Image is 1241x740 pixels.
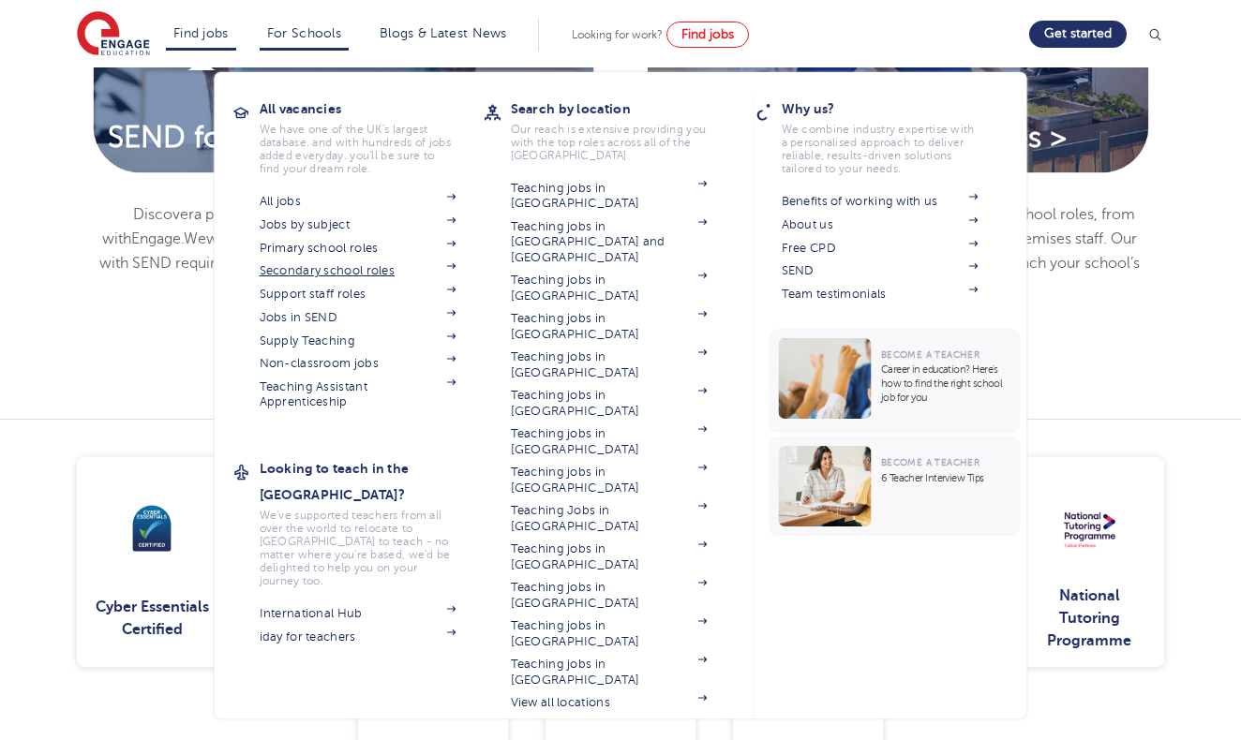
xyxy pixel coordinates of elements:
[782,263,979,278] a: SEND
[102,206,553,247] span: approach to your school’s SEND needs with
[260,356,456,371] a: Non-classroom jobs
[77,11,150,58] img: Engage Education
[782,217,979,232] a: About us
[184,230,206,247] span: We
[260,217,456,232] a: Jobs by subject
[511,181,708,212] a: Teaching jobs in [GEOGRAPHIC_DATA]
[260,96,485,175] a: All vacanciesWe have one of the UK's largest database. and with hundreds of jobs added everyday. ...
[782,241,979,256] a: Free CPD
[380,26,507,40] a: Blogs & Latest News
[260,194,456,209] a: All jobs
[881,471,1011,485] p: 6 Teacher Interview Tips
[511,618,708,649] a: Teaching jobs in [GEOGRAPHIC_DATA]
[260,241,456,256] a: Primary school roles
[260,379,456,410] a: Teaching Assistant Apprenticeship
[267,26,341,40] a: For Schools
[782,287,979,302] a: Team testimonials
[681,27,734,41] span: Find jobs
[770,329,1025,433] a: Become a TeacherCareer in education? Here’s how to find the right school job for you
[782,96,1007,175] a: Why us?We combine industry expertise with a personalised approach to deliver reliable, results-dr...
[194,206,263,223] span: a personal
[260,263,456,278] a: Secondary school roles
[133,206,194,223] span: Discover
[181,230,184,247] span: .
[89,120,394,155] a: SEND for Schools >
[92,585,212,652] div: Cyber Essentials Certified
[511,657,708,688] a: Teaching jobs in [GEOGRAPHIC_DATA]
[260,455,485,508] h3: Looking to teach in the [GEOGRAPHIC_DATA]?
[511,96,736,122] h3: Search by location
[1029,585,1149,652] div: National Tutoring Programme
[572,28,663,41] span: Looking for work?
[511,219,708,265] a: Teaching jobs in [GEOGRAPHIC_DATA] and [GEOGRAPHIC_DATA]
[511,388,708,419] a: Teaching jobs in [GEOGRAPHIC_DATA]
[782,96,1007,122] h3: Why us?
[782,123,979,175] p: We combine industry expertise with a personalised approach to deliver reliable, results-driven so...
[511,465,708,496] a: Teaching jobs in [GEOGRAPHIC_DATA]
[260,455,485,587] a: Looking to teach in the [GEOGRAPHIC_DATA]?We've supported teachers from all over the world to rel...
[881,363,1011,405] p: Career in education? Here’s how to find the right school job for you
[260,509,456,587] p: We've supported teachers from all over the world to relocate to [GEOGRAPHIC_DATA] to teach - no m...
[770,437,1025,536] a: Become a Teacher6 Teacher Interview Tips
[666,22,749,48] a: Find jobs
[260,333,456,348] a: Supply Teaching
[511,96,736,162] a: Search by locationOur reach is extensive providing you with the top roles across all of the [GEOG...
[260,310,456,325] a: Jobs in SEND
[511,123,708,162] p: Our reach is extensive providing you with the top roles across all of the [GEOGRAPHIC_DATA]
[511,695,708,710] a: View all locations
[131,230,181,247] span: Engage
[511,580,708,611] a: Teaching jobs in [GEOGRAPHIC_DATA]
[511,273,708,303] a: Teaching jobs in [GEOGRAPHIC_DATA]
[1029,21,1127,48] a: Get started
[260,123,456,175] p: We have one of the UK's largest database. and with hundreds of jobs added everyday. you'll be sur...
[260,287,456,302] a: Support staff roles
[511,349,708,380] a: Teaching jobs in [GEOGRAPHIC_DATA]
[511,426,708,457] a: Teaching jobs in [GEOGRAPHIC_DATA]
[511,541,708,572] a: Teaching jobs in [GEOGRAPHIC_DATA]
[881,457,979,467] span: Become a Teacher
[511,311,708,342] a: Teaching jobs in [GEOGRAPHIC_DATA]
[260,606,456,621] a: International Hub
[173,26,229,40] a: Find jobs
[260,629,456,644] a: iday for teachers
[260,96,485,122] h3: All vacancies
[881,349,979,360] span: Become a Teacher
[511,503,708,534] a: Teaching Jobs in [GEOGRAPHIC_DATA]
[782,194,979,209] a: Benefits of working with us
[108,121,375,154] span: SEND for Schools >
